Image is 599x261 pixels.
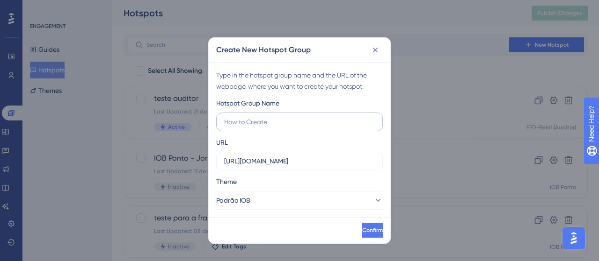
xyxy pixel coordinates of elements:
div: Type in the hotspot group name and the URL of the webpage, where you want to create your hotspot. [216,70,383,92]
input: How to Create [224,117,375,127]
div: URL [216,137,228,148]
iframe: UserGuiding AI Assistant Launcher [560,224,588,252]
div: Hotspot Group Name [216,98,279,109]
span: Padrão IOB [216,195,250,206]
span: Need Help? [22,2,58,14]
h2: Create New Hotspot Group [216,44,311,56]
span: Theme [216,176,237,187]
span: Confirm [362,226,383,234]
input: https://www.example.com [224,156,375,166]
